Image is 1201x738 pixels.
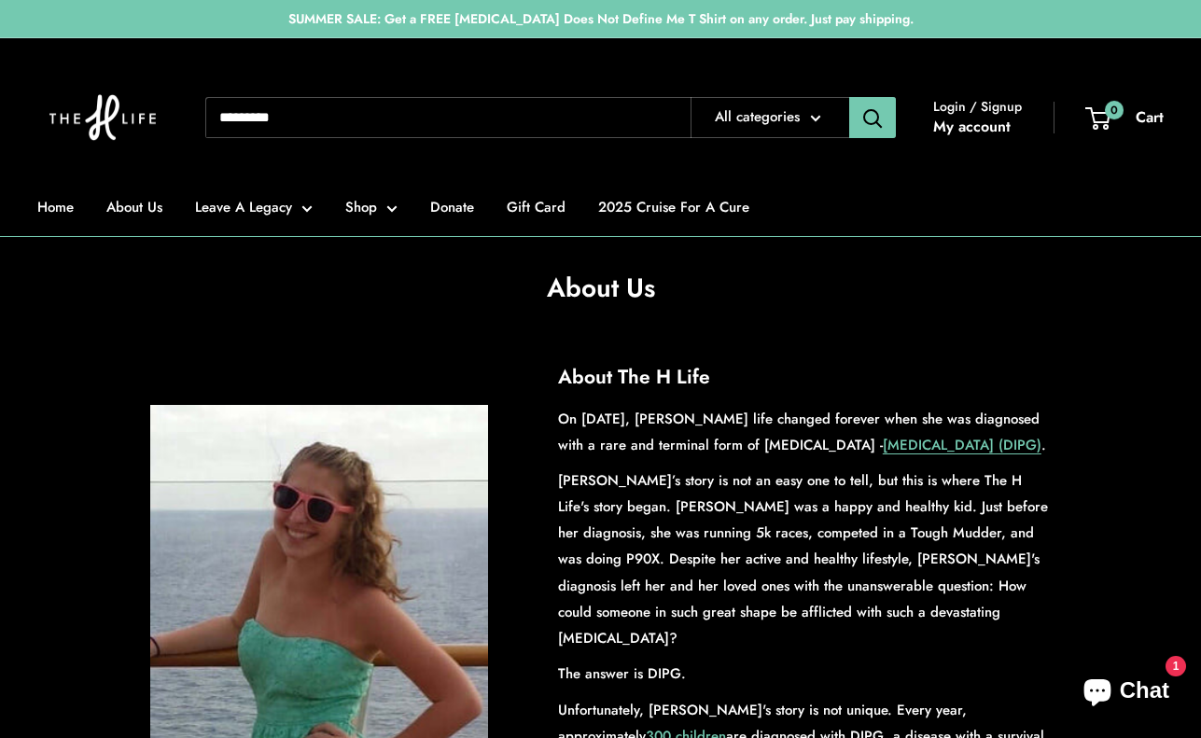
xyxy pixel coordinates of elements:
[507,194,566,220] a: Gift Card
[205,97,691,138] input: Search...
[558,467,1052,650] p: [PERSON_NAME]’s story is not an easy one to tell, but this is where The H Life's story began. [PE...
[883,435,1041,455] a: [MEDICAL_DATA] (DIPG)
[1136,106,1164,128] span: Cart
[195,194,313,220] a: Leave A Legacy
[106,194,162,220] a: About Us
[1087,104,1164,132] a: 0 Cart
[37,57,168,178] img: The H Life
[430,194,474,220] a: Donate
[1067,662,1186,723] inbox-online-store-chat: Shopify online store chat
[933,113,1011,141] a: My account
[345,194,398,220] a: Shop
[1105,100,1124,118] span: 0
[558,406,1052,458] p: On [DATE], [PERSON_NAME] life changed forever when she was diagnosed with a rare and terminal for...
[558,363,1052,393] h2: About The H Life
[37,194,74,220] a: Home
[849,97,896,138] button: Search
[598,194,749,220] a: 2025 Cruise For A Cure
[933,94,1022,118] span: Login / Signup
[547,270,655,307] h1: About Us
[558,661,1052,687] p: The answer is DIPG.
